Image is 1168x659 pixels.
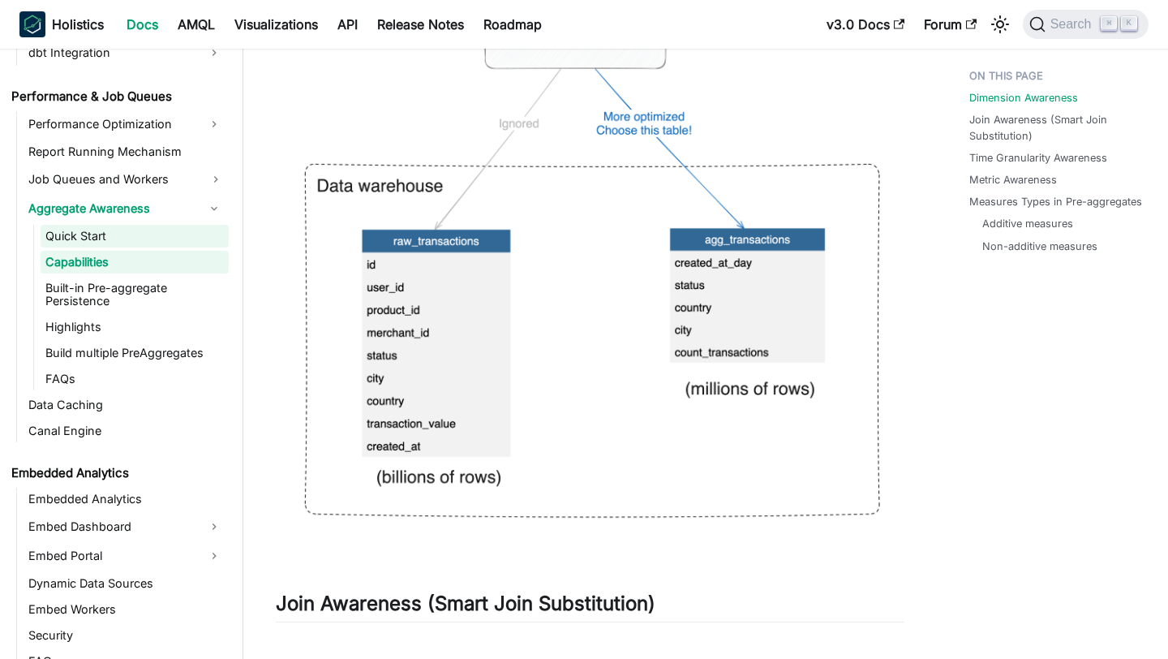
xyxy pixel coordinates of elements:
span: Search [1046,17,1101,32]
button: Expand sidebar category 'dbt Integration' [200,40,229,66]
a: Performance Optimization [24,111,200,137]
button: Expand sidebar category 'Embed Dashboard' [200,514,229,540]
button: Expand sidebar category 'Embed Portal' [200,543,229,569]
a: Embed Portal [24,543,200,569]
h2: Join Awareness (Smart Join Substitution) [276,592,904,622]
a: AMQL [168,11,225,37]
a: Time Granularity Awareness [969,150,1107,166]
a: Forum [914,11,986,37]
a: HolisticsHolistics [19,11,104,37]
a: FAQs [41,368,229,390]
a: v3.0 Docs [817,11,914,37]
button: Expand sidebar category 'Performance Optimization' [200,111,229,137]
a: Release Notes [367,11,474,37]
button: Search (Command+K) [1023,10,1149,39]
a: Build multiple PreAggregates [41,342,229,364]
a: Visualizations [225,11,328,37]
a: Metric Awareness [969,172,1057,187]
a: Additive measures [982,216,1073,231]
a: Capabilities [41,251,229,274]
b: Holistics [52,15,104,34]
a: Embed Workers [24,598,229,621]
img: Holistics [19,11,45,37]
a: Highlights [41,316,229,338]
button: Switch between dark and light mode (currently light mode) [987,11,1013,37]
a: Dynamic Data Sources [24,572,229,595]
a: Measures Types in Pre-aggregates [969,194,1142,209]
a: Quick Start [41,225,229,248]
a: Embed Dashboard [24,514,200,540]
a: Non-additive measures [982,239,1097,254]
kbd: ⌘ [1101,16,1117,31]
a: Dimension Awareness [969,90,1078,106]
a: Embedded Analytics [6,462,229,485]
a: Roadmap [474,11,552,37]
a: Security [24,624,229,647]
a: Embedded Analytics [24,488,229,510]
a: Docs [117,11,168,37]
a: API [328,11,367,37]
a: Report Running Mechanism [24,140,229,163]
a: dbt Integration [24,40,200,66]
a: Built-in Pre-aggregate Persistence [41,277,229,312]
a: Data Caching [24,394,229,416]
a: Canal Engine [24,420,229,442]
a: Join Awareness (Smart Join Substitution) [969,112,1142,143]
a: Aggregate Awareness [24,196,200,222]
a: Performance & Job Queues [6,85,229,108]
a: Job Queues and Workers [24,166,229,192]
button: Collapse sidebar category 'Aggregate Awareness' [200,196,229,222]
kbd: K [1121,16,1137,31]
